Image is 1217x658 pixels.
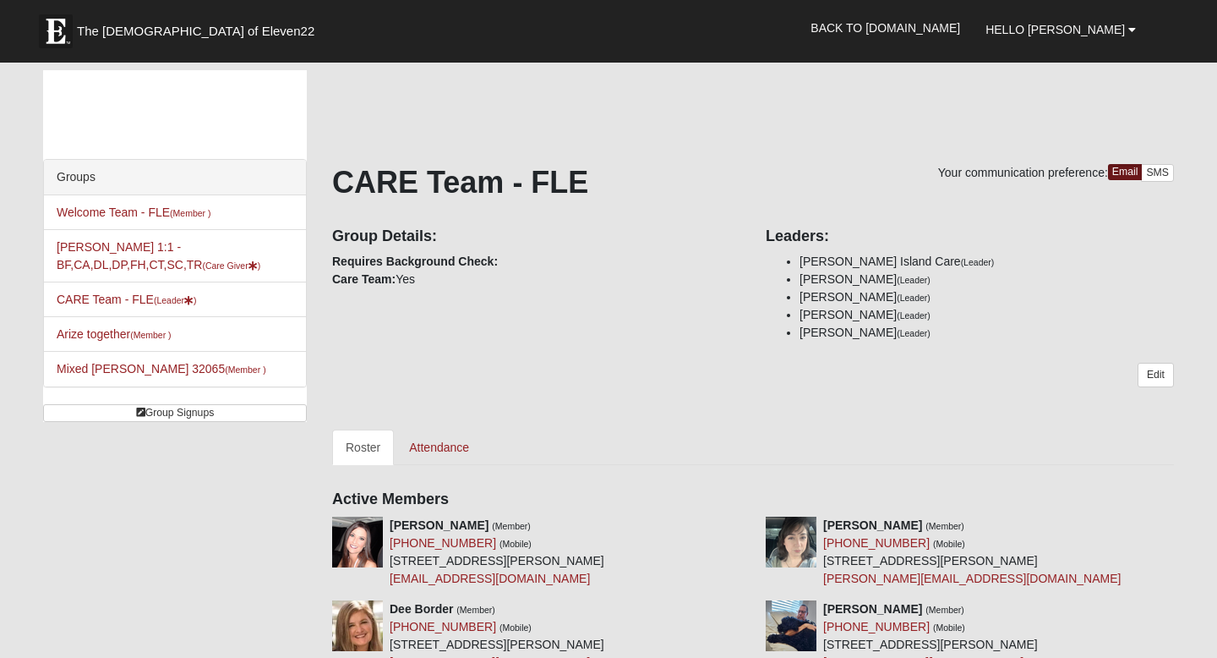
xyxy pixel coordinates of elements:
strong: [PERSON_NAME] [823,518,922,532]
h4: Group Details: [332,228,740,246]
h4: Active Members [332,491,1174,509]
small: (Member ) [130,330,171,340]
small: (Mobile) [933,622,965,633]
small: (Mobile) [933,539,965,549]
li: [PERSON_NAME] Island Care [800,253,1174,271]
small: (Leader ) [154,295,197,305]
small: (Leader) [897,328,930,338]
li: [PERSON_NAME] [800,288,1174,306]
a: [PERSON_NAME][EMAIL_ADDRESS][DOMAIN_NAME] [823,572,1121,585]
a: Edit [1138,363,1174,387]
a: CARE Team - FLE(Leader) [57,293,197,306]
h1: CARE Team - FLE [332,164,1174,200]
li: [PERSON_NAME] [800,271,1174,288]
a: [PHONE_NUMBER] [823,620,930,633]
small: (Member) [925,521,964,531]
a: Group Signups [43,404,307,422]
strong: Dee Border [390,602,453,616]
li: [PERSON_NAME] [800,306,1174,324]
span: Your communication preference: [938,166,1108,179]
small: (Leader) [897,275,930,285]
a: Roster [332,430,394,465]
li: [PERSON_NAME] [800,324,1174,342]
small: (Member) [492,521,531,531]
small: (Member) [456,605,495,615]
strong: Care Team: [332,272,396,286]
small: (Mobile) [499,622,532,633]
small: (Leader) [961,257,995,267]
small: (Leader) [897,293,930,303]
a: [PHONE_NUMBER] [390,536,496,550]
a: The [DEMOGRAPHIC_DATA] of Eleven22 [30,6,368,48]
a: Hello [PERSON_NAME] [973,8,1149,51]
a: SMS [1141,164,1174,182]
div: Groups [44,160,306,195]
small: (Member ) [170,208,210,218]
small: (Member ) [225,365,265,375]
a: [EMAIL_ADDRESS][DOMAIN_NAME] [390,572,590,585]
a: Attendance [396,430,483,465]
a: [PHONE_NUMBER] [390,620,496,633]
strong: [PERSON_NAME] [823,602,922,616]
small: (Leader) [897,310,930,321]
span: The [DEMOGRAPHIC_DATA] of Eleven22 [77,23,314,40]
h4: Leaders: [766,228,1174,246]
a: Email [1108,164,1143,180]
small: (Mobile) [499,539,532,549]
div: Yes [319,216,753,288]
strong: [PERSON_NAME] [390,518,488,532]
a: [PHONE_NUMBER] [823,536,930,550]
img: Eleven22 logo [39,14,73,48]
div: [STREET_ADDRESS][PERSON_NAME] [390,517,604,588]
small: (Care Giver ) [202,260,260,271]
div: [STREET_ADDRESS][PERSON_NAME] [823,517,1121,588]
a: Back to [DOMAIN_NAME] [798,7,973,49]
span: Hello [PERSON_NAME] [985,23,1125,36]
a: Mixed [PERSON_NAME] 32065(Member ) [57,362,266,376]
a: [PERSON_NAME] 1:1 - BF,CA,DL,DP,FH,CT,SC,TR(Care Giver) [57,240,260,271]
small: (Member) [925,605,964,615]
strong: Requires Background Check: [332,255,498,268]
a: Arize together(Member ) [57,327,172,341]
a: Welcome Team - FLE(Member ) [57,206,211,219]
